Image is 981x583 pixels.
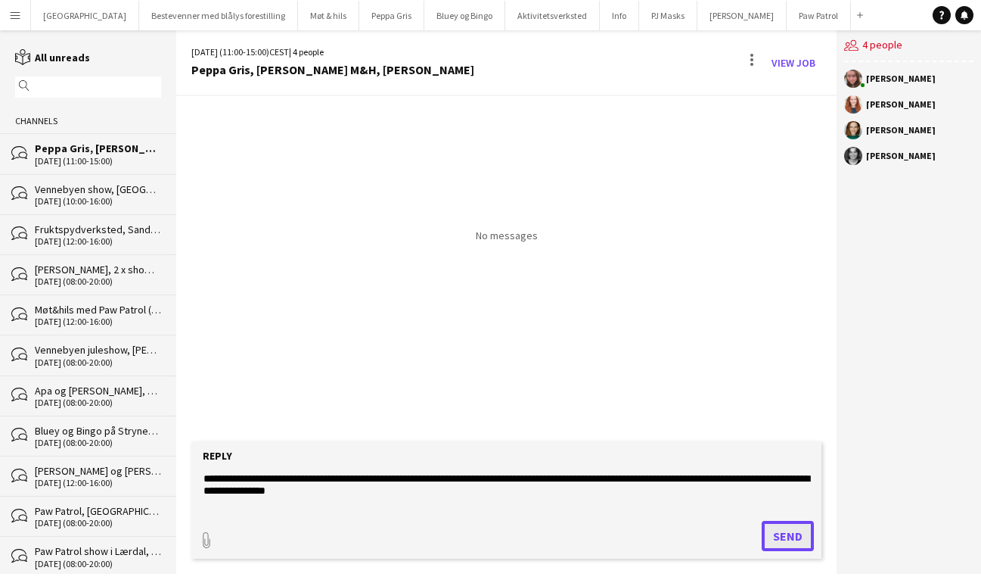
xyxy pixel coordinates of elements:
button: Bluey og Bingo [424,1,505,30]
div: 4 people [844,30,973,62]
div: [DATE] (12:00-16:00) [35,236,161,247]
div: Paw Patrol show i Lærdal, avreise [DATE] [35,544,161,558]
a: View Job [765,51,821,75]
div: [PERSON_NAME] [866,151,936,161]
div: [PERSON_NAME] og [PERSON_NAME], møt&hils på [GEOGRAPHIC_DATA], [DATE] [35,464,161,478]
button: [GEOGRAPHIC_DATA] [31,1,139,30]
button: Møt & hils [298,1,359,30]
div: Apa og [PERSON_NAME], Hafjell [35,384,161,397]
label: Reply [203,449,232,463]
div: Vennebyen show, [GEOGRAPHIC_DATA] [DATE] [35,182,161,196]
button: [PERSON_NAME] [697,1,787,30]
button: Send [762,521,814,551]
button: Bestevenner med blålys forestilling [139,1,298,30]
button: Paw Patrol [787,1,851,30]
div: [DATE] (08:00-20:00) [35,397,161,408]
div: [DATE] (12:00-16:00) [35,316,161,327]
div: [DATE] (08:00-20:00) [35,357,161,368]
div: Vennebyen juleshow, [PERSON_NAME] utenfor [GEOGRAPHIC_DATA] [35,343,161,357]
div: [DATE] (08:00-20:00) [35,438,161,448]
div: [DATE] (08:00-20:00) [35,559,161,569]
p: No messages [476,229,538,242]
div: [PERSON_NAME] [866,126,936,135]
div: [PERSON_NAME], 2 x show og M&H, Sørlandssenteret [35,263,161,276]
div: Bluey og Bingo på Strynemessa, lørdag 4. oktober [35,424,161,438]
div: Peppa Gris, [PERSON_NAME] M&H, [PERSON_NAME] [191,63,474,76]
button: Info [600,1,639,30]
div: [DATE] (11:00-15:00) | 4 people [191,45,474,59]
button: PJ Masks [639,1,697,30]
button: Peppa Gris [359,1,424,30]
span: CEST [269,46,289,58]
a: All unreads [15,51,90,64]
div: Peppa Gris, [PERSON_NAME] M&H, [PERSON_NAME] [35,142,161,155]
div: [DATE] (10:00-16:00) [35,196,161,207]
div: [PERSON_NAME] [866,100,936,109]
div: [PERSON_NAME] [866,74,936,83]
div: Paw Patrol, [GEOGRAPHIC_DATA], 3 x show, [PERSON_NAME] M&H [35,504,161,518]
button: Aktivitetsverksted [505,1,600,30]
div: Fruktspydverksted, Sandvika storsenter 18. oktober [35,223,161,236]
div: [DATE] (08:00-20:00) [35,518,161,528]
div: [DATE] (12:00-16:00) [35,478,161,488]
div: [DATE] (11:00-15:00) [35,156,161,167]
div: [DATE] (08:00-20:00) [35,276,161,287]
div: Møt&hils med Paw Patrol (ikke show), Vinterbro, lørdag 18. oktober [35,303,161,316]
